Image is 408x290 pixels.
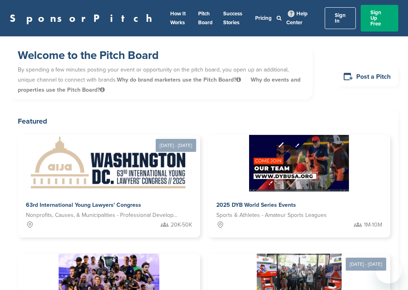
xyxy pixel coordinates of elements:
[364,221,382,229] span: 1M-10M
[337,67,398,86] a: Post a Pitch
[117,76,243,83] span: Why do brand marketers use the Pitch Board?
[216,202,296,208] span: 2025 DYB World Series Events
[346,258,386,271] div: [DATE] - [DATE]
[29,135,189,191] img: Sponsorpitch &
[18,116,390,127] h2: Featured
[223,11,242,26] a: Success Stories
[156,139,196,152] div: [DATE] - [DATE]
[198,11,213,26] a: Pitch Board
[325,7,356,29] a: Sign In
[361,5,398,32] a: Sign Up Free
[18,63,304,97] p: By spending a few minutes posting your event or opportunity on the pitch board, you open up an ad...
[18,122,200,237] a: [DATE] - [DATE] Sponsorpitch & 63rd International Young Lawyers' Congress Nonprofits, Causes, & M...
[10,13,157,23] a: SponsorPitch
[249,135,349,191] img: Sponsorpitch &
[286,9,308,27] a: Help Center
[208,135,391,237] a: Sponsorpitch & 2025 DYB World Series Events Sports & Athletes - Amateur Sports Leagues 1M-10M
[170,11,186,26] a: How It Works
[171,221,192,229] span: 20K-50K
[376,258,402,284] iframe: Button to launch messaging window
[26,202,141,208] span: 63rd International Young Lawyers' Congress
[216,211,327,220] span: Sports & Athletes - Amateur Sports Leagues
[18,48,304,63] h1: Welcome to the Pitch Board
[26,211,180,220] span: Nonprofits, Causes, & Municipalities - Professional Development
[255,15,272,21] a: Pricing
